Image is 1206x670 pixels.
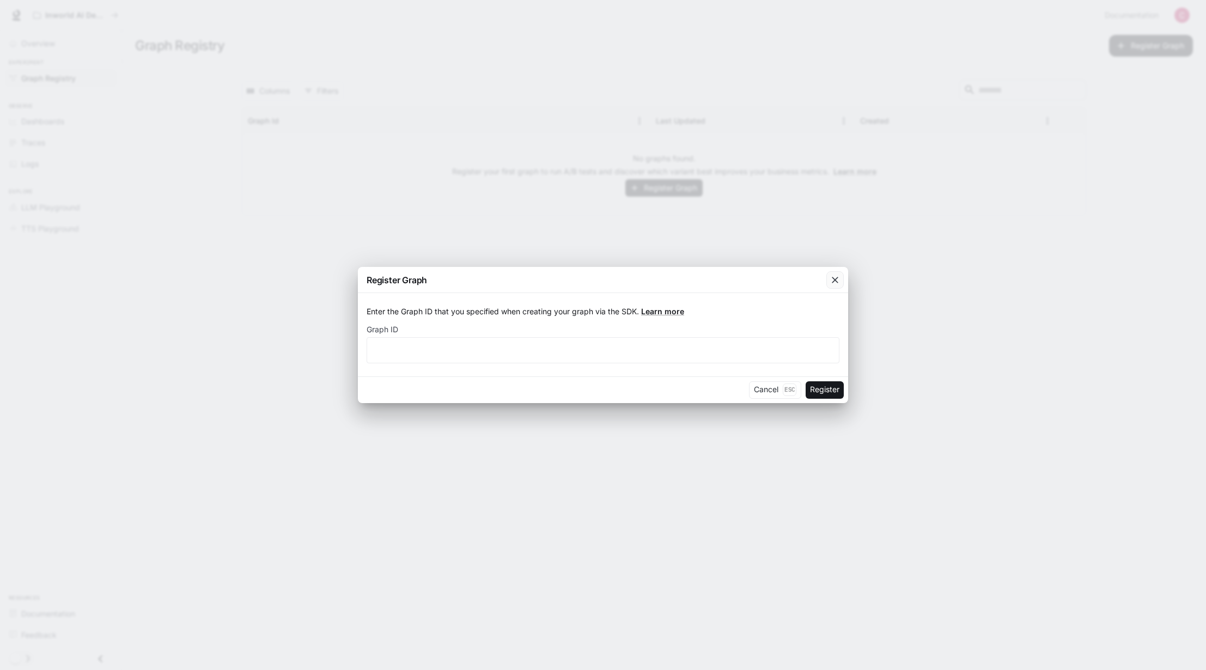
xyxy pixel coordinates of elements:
[641,307,684,316] a: Learn more
[749,381,801,399] button: CancelEsc
[783,383,796,395] p: Esc
[806,381,844,399] button: Register
[367,306,839,317] p: Enter the Graph ID that you specified when creating your graph via the SDK.
[367,273,427,287] p: Register Graph
[367,326,398,333] p: Graph ID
